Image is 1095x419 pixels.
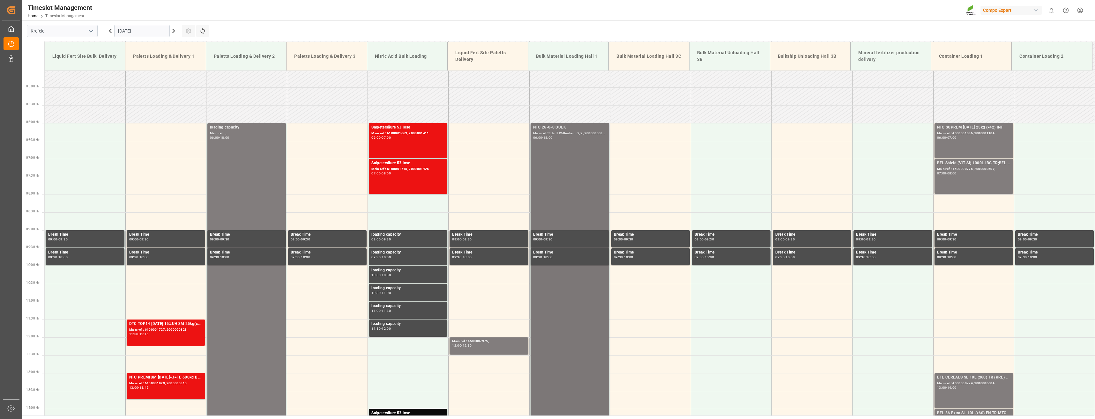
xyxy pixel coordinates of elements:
[300,238,301,241] div: -
[856,256,865,259] div: 09:30
[381,274,382,276] div: -
[533,136,542,139] div: 06:00
[533,249,607,256] div: Break Time
[210,124,283,131] div: loading capacity
[533,131,607,136] div: Main ref : Schiff Wittenheim 2/2, 20000000879
[453,47,523,65] div: Liquid Fert Site Paletts Delivery
[937,386,946,389] div: 13:00
[937,410,1010,416] div: BFL 36 Extra SL 10L (x60) EN,TR MTO
[211,50,281,62] div: Paletts Loading & Delivery 2
[946,386,947,389] div: -
[856,238,865,241] div: 09:00
[129,386,138,389] div: 13:00
[129,249,203,256] div: Break Time
[1018,256,1027,259] div: 09:30
[26,370,39,374] span: 13:00 Hr
[461,238,462,241] div: -
[937,124,1010,131] div: NTC SUPREM [DATE] 25kg (x42) INT
[26,192,39,195] span: 08:00 Hr
[129,238,138,241] div: 09:00
[291,256,300,259] div: 09:30
[543,238,553,241] div: 09:30
[937,172,946,175] div: 07:00
[966,5,976,16] img: Screenshot%202023-09-29%20at%2010.02.21.png_1712312052.png
[856,249,929,256] div: Break Time
[86,26,95,36] button: open menu
[533,50,604,62] div: Bulk Material Loading Hall 1
[937,131,1010,136] div: Main ref : 4500001086, 2000001104
[1017,50,1087,62] div: Container Loading 2
[50,50,120,62] div: Liquid Fert Site Bulk Delivery
[1044,3,1059,18] button: show 0 new notifications
[371,249,445,256] div: loading capacity
[291,249,364,256] div: Break Time
[48,249,122,256] div: Break Time
[452,249,525,256] div: Break Time
[382,172,391,175] div: 08:00
[542,256,543,259] div: -
[452,238,461,241] div: 09:00
[210,256,219,259] div: 09:30
[371,309,381,312] div: 11:00
[381,238,382,241] div: -
[28,3,92,12] div: Timeslot Management
[139,333,149,335] div: 12:15
[614,238,623,241] div: 09:00
[947,172,957,175] div: 08:00
[138,256,139,259] div: -
[533,238,542,241] div: 09:00
[26,406,39,409] span: 14:00 Hr
[129,333,138,335] div: 11:30
[129,381,203,386] div: Main ref : 6100001829, 2000000813
[623,256,624,259] div: -
[381,309,382,312] div: -
[1027,238,1028,241] div: -
[26,102,39,106] span: 05:30 Hr
[614,256,623,259] div: 09:30
[946,238,947,241] div: -
[27,25,98,37] input: Type to search/select
[463,344,472,347] div: 12:30
[210,238,219,241] div: 09:00
[980,6,1042,15] div: Compo Expert
[138,333,139,335] div: -
[371,291,381,294] div: 10:30
[980,4,1044,16] button: Compo Expert
[381,291,382,294] div: -
[937,249,1010,256] div: Break Time
[695,238,704,241] div: 09:00
[461,256,462,259] div: -
[26,209,39,213] span: 08:30 Hr
[1028,238,1037,241] div: 09:30
[371,166,445,172] div: Main ref : 6100001715, 2000001426
[946,136,947,139] div: -
[1059,3,1073,18] button: Help Center
[371,303,445,309] div: loading capacity
[452,256,461,259] div: 09:30
[382,136,391,139] div: 07:00
[452,339,525,344] div: Main ref : 4500007975,
[301,256,310,259] div: 10:00
[371,124,445,131] div: Salpetersäure 53 lose
[381,172,382,175] div: -
[138,386,139,389] div: -
[382,256,391,259] div: 10:00
[371,321,445,327] div: loading capacity
[26,138,39,142] span: 06:30 Hr
[624,238,633,241] div: 09:30
[614,249,687,256] div: Break Time
[543,256,553,259] div: 10:00
[543,136,553,139] div: 18:00
[785,238,786,241] div: -
[542,136,543,139] div: -
[463,256,472,259] div: 10:00
[26,299,39,302] span: 11:00 Hr
[775,238,785,241] div: 09:00
[371,285,445,291] div: loading capacity
[292,50,362,62] div: Paletts Loading & Delivery 3
[1028,256,1037,259] div: 10:00
[463,238,472,241] div: 09:30
[866,256,875,259] div: 10:00
[865,256,866,259] div: -
[129,327,203,333] div: Main ref : 6100001727, 2000000823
